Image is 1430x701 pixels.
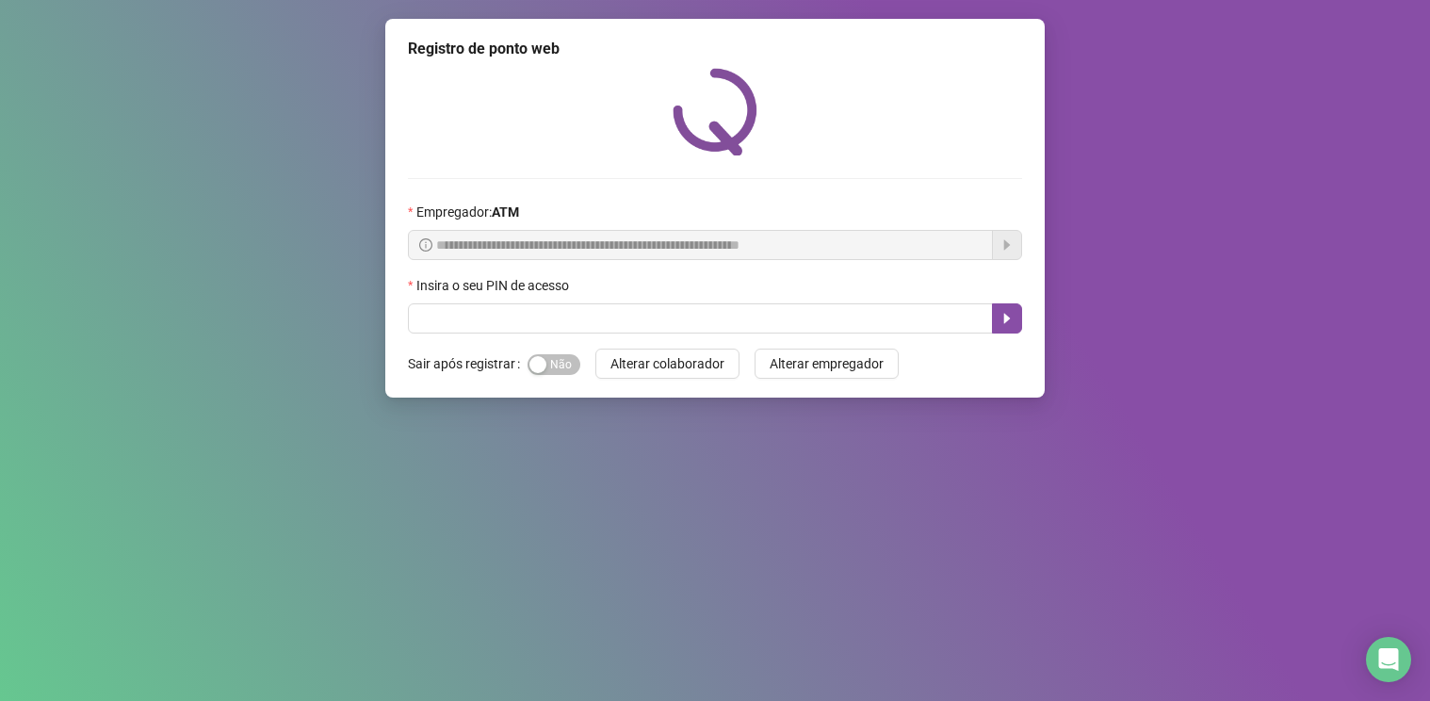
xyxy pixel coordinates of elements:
span: info-circle [419,238,432,252]
span: caret-right [999,311,1015,326]
label: Insira o seu PIN de acesso [408,275,581,296]
div: Open Intercom Messenger [1366,637,1411,682]
span: Alterar empregador [770,353,884,374]
img: QRPoint [673,68,757,155]
span: Alterar colaborador [610,353,724,374]
label: Sair após registrar [408,349,528,379]
button: Alterar empregador [755,349,899,379]
div: Registro de ponto web [408,38,1022,60]
span: Empregador : [416,202,519,222]
button: Alterar colaborador [595,349,739,379]
strong: ATM [492,204,519,220]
